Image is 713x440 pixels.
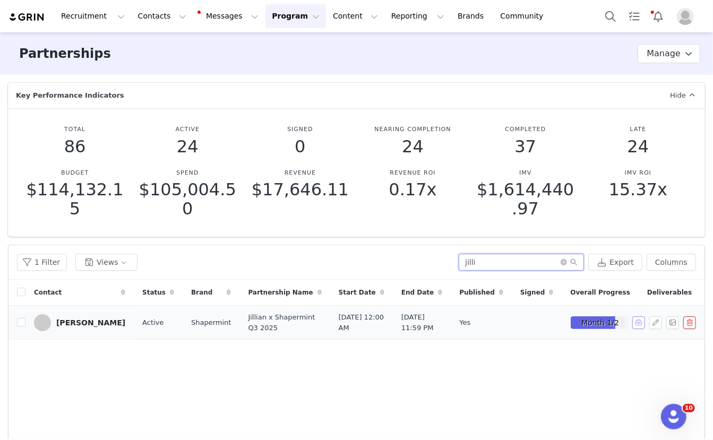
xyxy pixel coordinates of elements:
p: Revenue [250,169,350,178]
p: Spend [138,169,237,178]
a: Hide [664,83,705,108]
span: Overall Progress [571,288,630,297]
p: 0 [250,137,350,156]
span: Brand [191,288,212,297]
p: Late [588,125,688,134]
button: Program [265,4,326,28]
button: Manage [638,44,700,63]
p: 24 [138,137,237,156]
a: [PERSON_NAME] [34,314,125,331]
p: 24 [363,137,463,156]
p: 37 [476,137,575,156]
p: Active [138,125,237,134]
button: Reporting [385,4,451,28]
div: Key Performance Indicators [13,90,132,101]
span: $17,646.11 [252,179,349,200]
span: Manage [647,47,681,60]
iframe: Intercom live chat [661,404,686,429]
span: 10 [683,404,695,412]
button: Columns [647,254,696,271]
p: Signed [250,125,350,134]
button: Recruitment [55,4,131,28]
span: Jillian x Shapermint Q3 2025 [248,312,322,333]
span: Shapermint [191,317,231,328]
span: Yes [459,317,470,328]
i: icon: close-circle [561,259,567,265]
p: Total [25,125,125,134]
button: Content [327,4,384,28]
span: [DATE] 11:59 PM [401,312,442,333]
p: Completed [476,125,575,134]
p: 24 [588,137,688,156]
p: 86 [25,137,125,156]
h3: Partnerships [19,44,111,63]
span: $105,004.50 [139,179,236,219]
a: Tasks [623,4,646,28]
button: 1 Filter [17,254,67,271]
a: Brands [451,4,493,28]
span: Active [142,317,164,328]
button: Messages [193,4,265,28]
span: Published [459,288,495,297]
p: 0.17x [363,180,463,199]
input: Search... [459,254,584,271]
p: Budget [25,169,125,178]
p: IMV ROI [588,169,688,178]
button: Contacts [132,4,193,28]
p: Nearing Completion [363,125,463,134]
button: Profile [671,8,705,25]
span: Contact [34,288,62,297]
p: IMV [476,169,575,178]
button: Notifications [647,4,670,28]
div: [PERSON_NAME] [56,318,125,327]
i: icon: search [570,258,578,266]
span: $1,614,440.97 [477,179,574,219]
span: Deliverables [647,288,692,297]
span: End Date [401,288,434,297]
span: Partnership Name [248,288,313,297]
button: Search [599,4,622,28]
a: Community [494,4,555,28]
button: Views [75,254,138,271]
span: Start Date [339,288,376,297]
img: placeholder-profile.jpg [677,8,694,25]
p: Revenue ROI [363,169,463,178]
span: Status [142,288,166,297]
div: Month 1/2 [571,316,630,329]
span: Signed [520,288,545,297]
span: [DATE] 12:00 AM [339,312,384,333]
span: $114,132.15 [26,179,123,219]
button: Export [588,254,642,271]
img: grin logo [8,12,46,22]
p: 15.37x [588,180,688,199]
